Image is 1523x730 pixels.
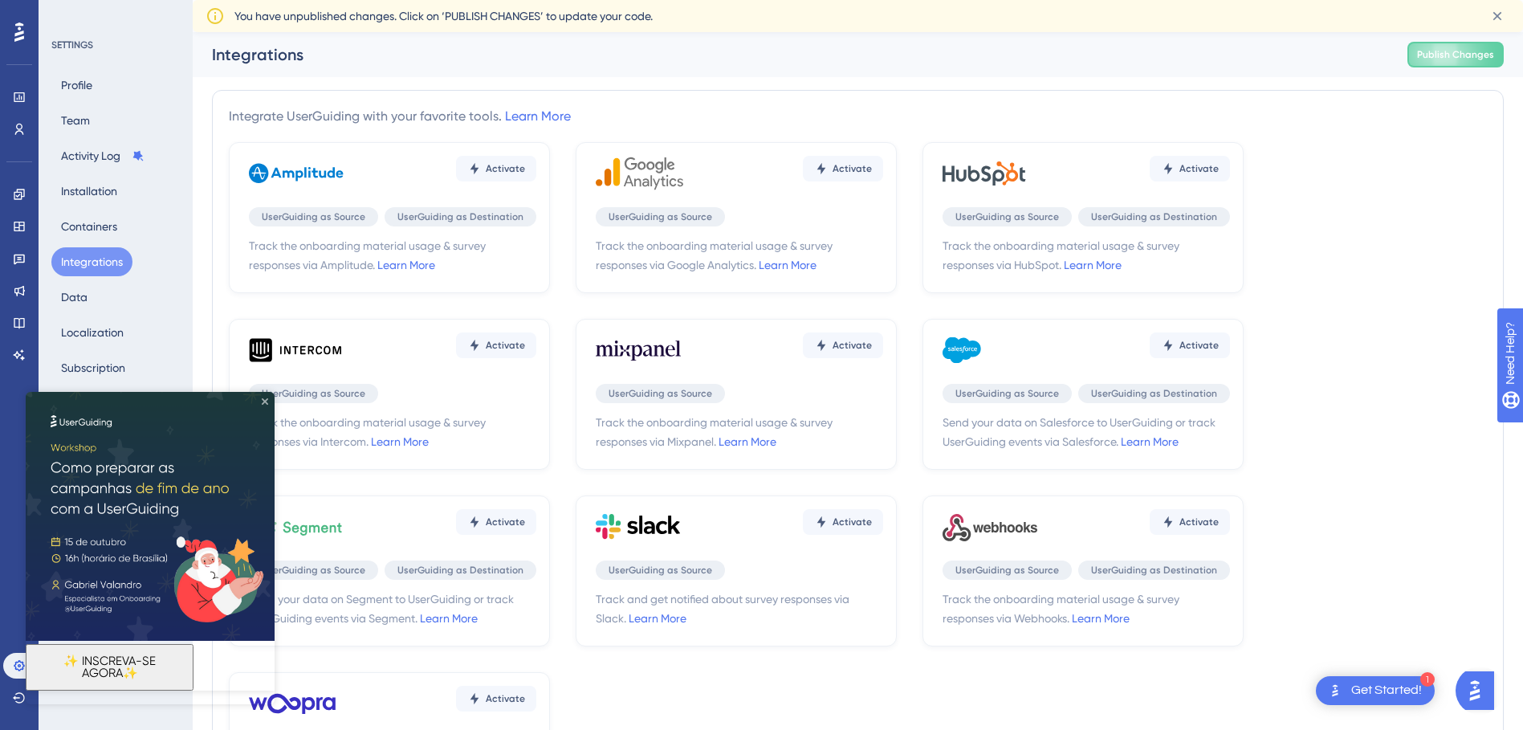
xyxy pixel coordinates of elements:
span: Activate [486,162,525,175]
button: Activate [1150,156,1230,181]
div: Close Preview [236,6,242,13]
span: Track the onboarding material usage & survey responses via Google Analytics. [596,236,883,275]
span: Activate [1179,339,1219,352]
span: Activate [486,339,525,352]
a: Learn More [371,435,429,448]
div: 1 [1420,672,1435,687]
span: UserGuiding as Destination [397,210,523,223]
span: UserGuiding as Destination [1091,564,1217,577]
span: Activate [1179,162,1219,175]
span: Activate [833,516,872,528]
span: Track the onboarding material usage & survey responses via Webhooks. [943,589,1230,628]
button: Subscription [51,353,135,382]
span: UserGuiding as Source [955,387,1059,400]
a: Learn More [719,435,776,448]
span: Send your data on Segment to UserGuiding or track UserGuiding events via Segment. [249,589,536,628]
span: UserGuiding as Destination [1091,210,1217,223]
span: UserGuiding as Source [262,387,365,400]
button: Rate Limiting [51,389,162,418]
span: UserGuiding as Source [262,564,365,577]
span: Activate [486,692,525,705]
button: Activate [456,686,536,712]
span: Track the onboarding material usage & survey responses via HubSpot. [943,236,1230,275]
button: Installation [51,177,127,206]
a: Learn More [1064,259,1122,271]
button: Activate [1150,509,1230,535]
button: Activity Log [51,141,154,170]
span: Need Help? [38,4,100,23]
span: UserGuiding as Source [609,210,712,223]
span: UserGuiding as Source [955,564,1059,577]
span: UserGuiding as Destination [1091,387,1217,400]
span: Track and get notified about survey responses via Slack. [596,589,883,628]
button: Publish Changes [1407,42,1504,67]
span: Activate [486,516,525,528]
button: Team [51,106,100,135]
img: launcher-image-alternative-text [1325,681,1345,700]
button: Activate [803,509,883,535]
button: Containers [51,212,127,241]
span: UserGuiding as Source [262,210,365,223]
button: Data [51,283,97,312]
span: Publish Changes [1417,48,1494,61]
iframe: UserGuiding AI Assistant Launcher [1456,667,1504,715]
div: Get Started! [1351,682,1422,699]
button: Activate [1150,332,1230,358]
div: SETTINGS [51,39,181,51]
button: Profile [51,71,102,100]
a: Learn More [1072,612,1130,625]
button: Activate [803,156,883,181]
button: Activate [456,156,536,181]
a: Learn More [759,259,816,271]
a: Learn More [420,612,478,625]
span: UserGuiding as Source [955,210,1059,223]
span: UserGuiding as Source [609,387,712,400]
span: UserGuiding as Destination [397,564,523,577]
span: Track the onboarding material usage & survey responses via Mixpanel. [596,413,883,451]
a: Learn More [1121,435,1179,448]
a: Learn More [505,108,571,124]
span: Activate [833,339,872,352]
button: Activate [456,509,536,535]
span: Activate [833,162,872,175]
span: UserGuiding as Source [609,564,712,577]
div: Integrations [212,43,1367,66]
span: Send your data on Salesforce to UserGuiding or track UserGuiding events via Salesforce. [943,413,1230,451]
a: Learn More [377,259,435,271]
button: Integrations [51,247,132,276]
span: Activate [1179,516,1219,528]
div: Integrate UserGuiding with your favorite tools. [229,107,571,126]
span: Track the onboarding material usage & survey responses via Intercom. [249,413,536,451]
button: Localization [51,318,133,347]
a: Learn More [629,612,686,625]
button: Activate [456,332,536,358]
div: Open Get Started! checklist, remaining modules: 1 [1316,676,1435,705]
span: Track the onboarding material usage & survey responses via Amplitude. [249,236,536,275]
span: You have unpublished changes. Click on ‘PUBLISH CHANGES’ to update your code. [234,6,653,26]
button: Activate [803,332,883,358]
